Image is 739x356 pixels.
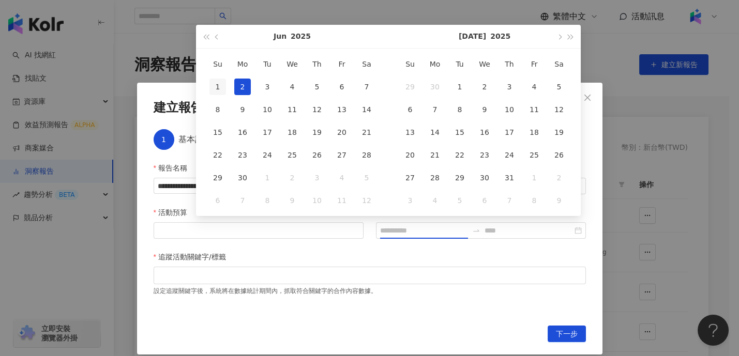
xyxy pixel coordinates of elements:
[284,79,300,95] div: 4
[234,101,251,118] div: 9
[476,124,493,141] div: 16
[402,147,418,163] div: 20
[398,75,423,98] td: 2025-06-29
[230,144,255,166] td: 2025-06-23
[209,192,226,209] div: 6
[329,189,354,212] td: 2025-07-11
[334,124,350,141] div: 20
[284,101,300,118] div: 11
[526,101,542,118] div: 11
[255,121,280,144] td: 2025-06-17
[551,147,567,163] div: 26
[526,79,542,95] div: 4
[334,192,350,209] div: 11
[522,75,547,98] td: 2025-07-04
[490,25,510,48] button: 2025
[234,147,251,163] div: 23
[402,79,418,95] div: 29
[284,124,300,141] div: 18
[547,121,571,144] td: 2025-07-19
[280,98,305,121] td: 2025-06-11
[476,147,493,163] div: 23
[280,53,305,75] th: We
[451,124,468,141] div: 15
[402,101,418,118] div: 6
[423,144,447,166] td: 2025-07-21
[234,169,251,186] div: 30
[547,98,571,121] td: 2025-07-12
[402,169,418,186] div: 27
[259,192,276,209] div: 8
[497,75,522,98] td: 2025-07-03
[556,326,578,343] span: 下一步
[551,124,567,141] div: 19
[309,169,325,186] div: 3
[398,144,423,166] td: 2025-07-20
[284,147,300,163] div: 25
[423,98,447,121] td: 2025-07-07
[497,189,522,212] td: 2025-08-07
[255,144,280,166] td: 2025-06-24
[358,124,375,141] div: 21
[160,271,162,279] input: 追蹤活動關鍵字/標籤
[472,121,497,144] td: 2025-07-16
[497,144,522,166] td: 2025-07-24
[205,144,230,166] td: 2025-06-22
[522,121,547,144] td: 2025-07-18
[501,147,518,163] div: 24
[526,169,542,186] div: 1
[501,124,518,141] div: 17
[205,189,230,212] td: 2025-07-06
[305,144,329,166] td: 2025-06-26
[501,169,518,186] div: 31
[334,169,350,186] div: 4
[309,192,325,209] div: 10
[154,223,363,238] input: 活動預算
[402,124,418,141] div: 13
[354,75,379,98] td: 2025-06-07
[501,192,518,209] div: 7
[305,75,329,98] td: 2025-06-05
[354,98,379,121] td: 2025-06-14
[154,99,586,117] div: 建立報告
[259,147,276,163] div: 24
[447,53,472,75] th: Tu
[472,53,497,75] th: We
[423,53,447,75] th: Mo
[358,101,375,118] div: 14
[255,166,280,189] td: 2025-07-01
[358,147,375,163] div: 28
[547,166,571,189] td: 2025-08-02
[280,166,305,189] td: 2025-07-02
[447,121,472,144] td: 2025-07-15
[259,79,276,95] div: 3
[526,124,542,141] div: 18
[230,75,255,98] td: 2025-06-02
[547,144,571,166] td: 2025-07-26
[398,98,423,121] td: 2025-07-06
[280,75,305,98] td: 2025-06-04
[526,192,542,209] div: 8
[472,226,480,235] span: to
[329,53,354,75] th: Fr
[205,166,230,189] td: 2025-06-29
[334,101,350,118] div: 13
[476,79,493,95] div: 2
[472,189,497,212] td: 2025-08-06
[329,98,354,121] td: 2025-06-13
[447,144,472,166] td: 2025-07-22
[497,121,522,144] td: 2025-07-17
[402,192,418,209] div: 3
[459,25,486,48] button: [DATE]
[427,192,443,209] div: 4
[551,101,567,118] div: 12
[472,226,480,235] span: swap-right
[522,98,547,121] td: 2025-07-11
[205,75,230,98] td: 2025-06-01
[309,79,325,95] div: 5
[577,87,598,108] button: Close
[358,169,375,186] div: 5
[451,147,468,163] div: 22
[234,124,251,141] div: 16
[154,178,364,194] input: 報告名稱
